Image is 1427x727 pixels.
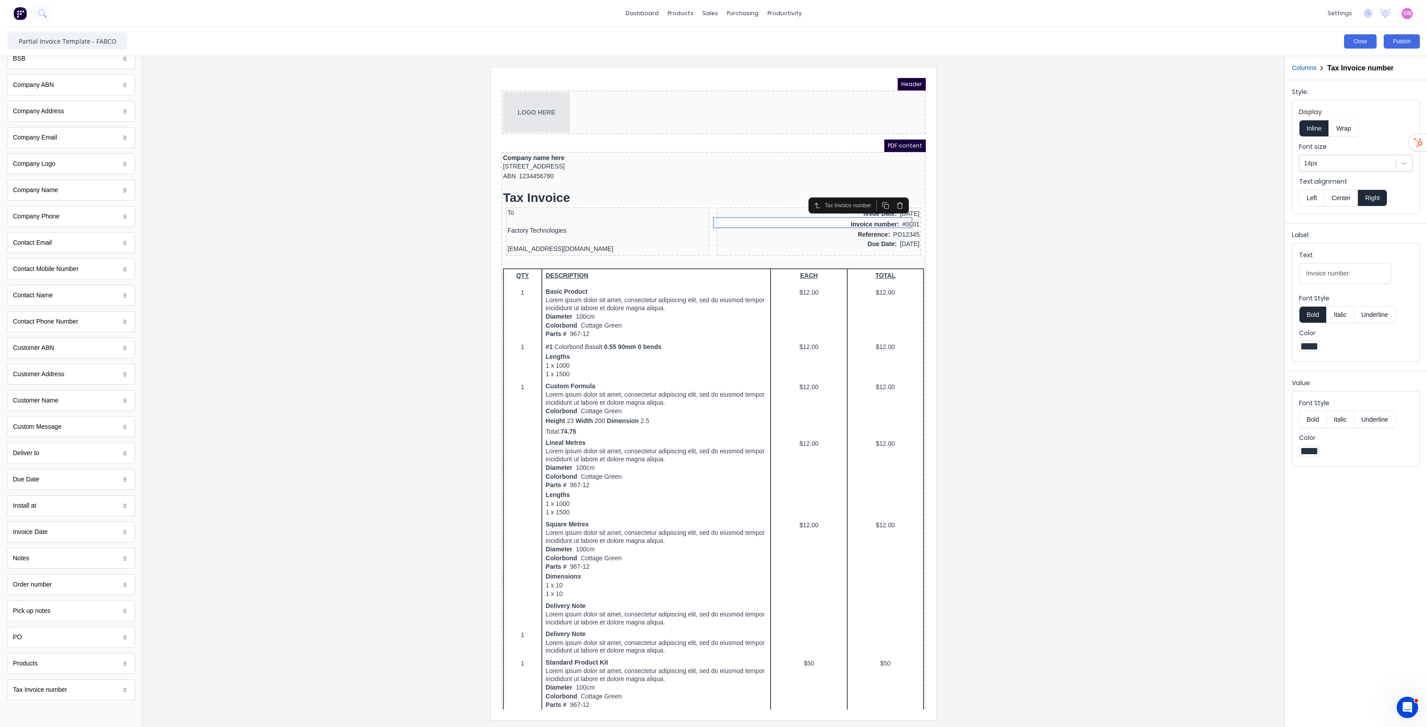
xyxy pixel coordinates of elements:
h2: Tax Invoice number [1327,64,1394,72]
div: Tax Invoice [2,112,423,127]
label: Font Style [1299,294,1413,303]
div: products [663,7,698,20]
div: Issue Date:[DATE] [217,131,418,141]
div: Company Logo [13,159,55,168]
div: Notes [7,548,135,569]
div: Company Address [7,101,135,122]
div: Company ABN [7,74,135,95]
button: Bold [1299,411,1326,428]
div: Company Address [13,107,64,116]
button: Delete [392,121,406,134]
div: ToFactory Technologies[EMAIL_ADDRESS][DOMAIN_NAME]Issue Date:[DATE]Invoice number:#0001Reference:... [2,127,423,181]
div: Customer Address [13,370,64,379]
div: Company Logo [7,153,135,174]
button: Publish [1384,34,1420,49]
div: Style: [1292,87,1420,100]
div: Contact Email [7,232,135,253]
div: Deliver to [13,448,39,458]
div: Company name here [2,76,423,84]
button: Inline [1299,120,1329,137]
div: Tax Invoice number [323,123,373,131]
button: Italic [1326,306,1354,323]
input: Text [1299,263,1391,284]
a: dashboard [621,7,663,20]
div: Reference:PO12345 [217,152,418,162]
div: Company Phone [13,212,59,221]
button: Select parent [309,121,323,134]
div: settings [1323,7,1357,20]
div: Contact Mobile Number [7,259,135,279]
div: Contact Phone Number [13,317,78,326]
div: sales [698,7,722,20]
div: Invoice Date [7,522,135,542]
div: Order number [7,574,135,595]
div: Products [13,659,37,668]
button: Underline [1354,411,1396,428]
span: SW [1403,9,1411,17]
div: Factory Technologies [6,148,206,158]
div: Deliver to [7,443,135,464]
div: Company ABN [13,80,54,90]
button: Wrap [1329,120,1358,137]
div: Install at [7,495,135,516]
div: Company Email [13,133,57,142]
div: Custom Message [7,416,135,437]
div: Notes [13,554,29,563]
div: Customer ABN [13,343,54,353]
button: Underline [1354,306,1396,323]
input: Enter template name here [7,32,128,50]
div: Due Date:[DATE] [217,161,418,171]
div: Company Phone [7,206,135,227]
div: Value: [1292,378,1420,391]
div: Company Name [13,185,58,195]
div: Products [7,653,135,674]
div: Pick up notes [13,606,50,616]
div: LOGO HERE [2,14,423,54]
div: BSB [13,54,25,63]
div: Invoice Date [13,527,48,537]
div: purchasing [722,7,763,20]
div: Text [1299,251,1391,263]
div: Company Name [7,180,135,201]
button: Columns [1292,63,1316,73]
label: Color [1299,433,1413,442]
div: Company Email [7,127,135,148]
div: Customer Address [7,364,135,385]
button: Center [1324,189,1358,206]
div: Invoice number:#0001 [217,141,418,152]
button: Duplicate [377,121,392,134]
button: Italic [1326,411,1354,428]
div: Customer Name [13,396,58,405]
img: Factory [13,7,27,20]
div: productivity [763,7,806,20]
label: Color [1299,329,1413,337]
div: Install at [13,501,36,510]
div: Order number [13,580,52,589]
div: Tax Invoice number [7,679,135,700]
label: Text alignment [1299,177,1413,186]
div: Custom Message [13,422,62,431]
div: Customer Name [7,390,135,411]
div: BSB [7,48,135,69]
div: To [6,131,206,139]
div: Pick up notes [7,600,135,621]
button: Right [1358,189,1387,206]
div: Contact Name [7,285,135,306]
div: Customer ABN [7,337,135,358]
div: Tax Invoice number [13,685,67,694]
div: [EMAIL_ADDRESS][DOMAIN_NAME] [6,166,206,176]
div: PO [7,627,135,648]
div: Contact Phone Number [7,311,135,332]
div: [STREET_ADDRESS] [2,84,423,94]
div: Label: [1292,230,1420,243]
iframe: Intercom live chat [1397,697,1418,718]
label: Display [1299,107,1413,116]
div: Contact Email [13,238,52,247]
button: Close [1344,34,1377,49]
span: PDF content [383,62,425,74]
div: PO [13,633,22,642]
div: ABN1234456780 [2,94,423,103]
div: Due Date [13,475,39,484]
div: Contact Name [13,291,53,300]
label: Font Style [1299,398,1413,407]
